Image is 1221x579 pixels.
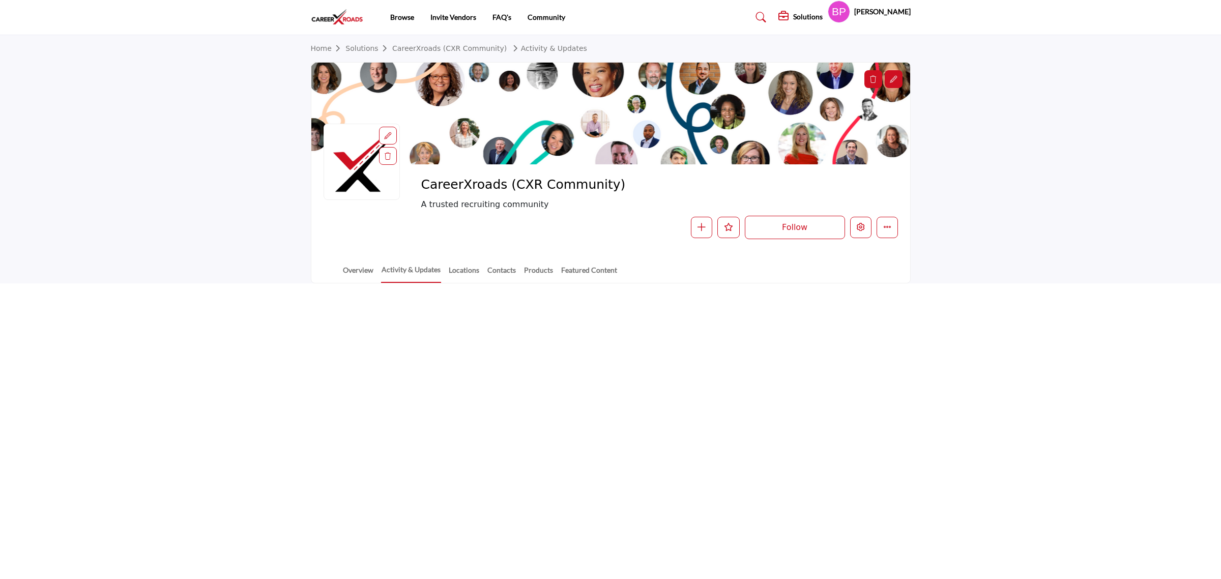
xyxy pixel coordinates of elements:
span: CareerXroads (CXR Community) [421,177,650,193]
button: Like [717,217,740,238]
a: Community [528,13,565,21]
span: A trusted recruiting community [421,198,746,211]
a: FAQ's [492,13,511,21]
a: CareerXroads (CXR Community) [392,44,507,52]
div: Aspect Ratio:1:1,Size:400x400px [379,127,397,144]
button: Edit company [850,217,871,238]
a: Invite Vendors [430,13,476,21]
a: Search [746,9,773,25]
h5: [PERSON_NAME] [854,7,911,17]
a: Locations [448,265,480,282]
a: Activity & Updates [381,264,441,283]
a: Contacts [487,265,516,282]
a: Activity & Updates [509,44,587,52]
button: Follow [745,216,845,239]
a: Browse [390,13,414,21]
div: Aspect Ratio:6:1,Size:1200x200px [885,70,903,88]
img: site Logo [311,9,369,25]
a: Featured Content [561,265,618,282]
a: Solutions [345,44,392,52]
button: Show hide supplier dropdown [828,1,850,23]
div: Solutions [778,11,823,23]
button: More details [877,217,898,238]
h5: Solutions [793,12,823,21]
a: Home [311,44,346,52]
a: Overview [342,265,374,282]
a: Products [524,265,554,282]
